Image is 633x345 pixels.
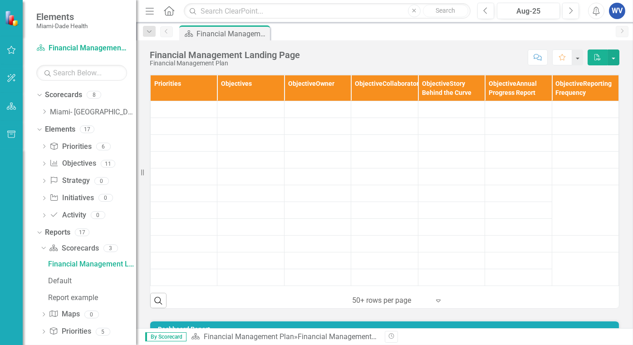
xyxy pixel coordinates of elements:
a: Priorities [49,142,91,152]
a: Scorecards [45,90,82,100]
div: Aug-25 [500,6,557,17]
input: Search ClearPoint... [184,3,470,19]
div: 6 [96,143,111,150]
div: 0 [94,177,109,185]
a: Activity [49,210,86,221]
button: WV [609,3,625,19]
div: Financial Management Landing Page [48,260,136,268]
div: 5 [96,328,110,335]
img: ClearPoint Strategy [5,10,20,26]
div: Financial Management Landing Page [196,28,268,39]
a: Initiatives [49,193,93,203]
div: 17 [75,228,89,236]
div: 0 [91,212,105,219]
a: Financial Management Plan [36,43,127,54]
span: Search [436,7,455,14]
div: Report example [48,294,136,302]
a: Reports [45,227,70,238]
a: Scorecards [49,243,98,254]
a: Default [46,273,136,288]
div: 0 [84,310,99,318]
a: Strategy [49,176,89,186]
small: Miami-Dade Health [36,22,88,30]
div: Financial Management Landing Page [150,50,300,60]
div: 8 [87,91,101,99]
a: Financial Management Plan [204,332,294,341]
div: 17 [80,125,94,133]
a: Priorities [49,326,91,337]
a: Miami- [GEOGRAPHIC_DATA] [50,107,136,118]
div: Financial Management Landing Page [298,332,418,341]
div: Default [48,277,136,285]
button: Search [423,5,468,17]
a: Financial Management Landing Page [46,256,136,271]
a: Report example [46,290,136,305]
button: Aug-25 [497,3,560,19]
input: Search Below... [36,65,127,81]
div: » [191,332,378,342]
div: 0 [98,194,113,202]
a: Elements [45,124,75,135]
a: Maps [49,309,79,320]
div: 3 [103,244,118,252]
a: Objectives [49,158,96,169]
h3: Dashboard Report [158,326,614,333]
div: Financial Management Plan [150,60,300,67]
div: 11 [101,160,115,168]
span: By Scorecard [145,332,186,341]
span: Elements [36,11,88,22]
